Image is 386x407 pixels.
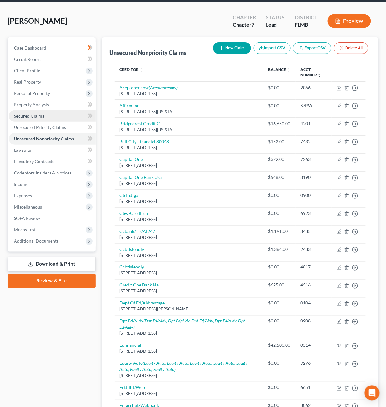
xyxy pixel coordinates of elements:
a: Review & File [8,274,96,288]
a: Cbw/Credfrsh [120,210,148,216]
div: 8190 [301,174,327,180]
div: $152.00 [268,139,291,145]
span: SOFA Review [14,215,40,221]
button: Preview [328,14,371,28]
div: $16,650.00 [268,121,291,127]
i: (Equity Auto, Equity Auto, Equity Auto, Equity Auto, Equity Auto, Equity Auto, Equity Auto) [120,361,248,372]
div: $0.00 [268,360,291,367]
span: Client Profile [14,68,40,73]
span: Unsecured Priority Claims [14,125,66,130]
div: 0908 [301,318,327,324]
div: Status [266,14,285,21]
span: Codebtors Insiders & Notices [14,170,71,175]
a: Lawsuits [9,145,96,156]
div: $1,191.00 [268,228,291,234]
span: 7 [251,21,254,27]
div: 4516 [301,282,327,288]
button: New Claim [213,42,251,54]
div: [STREET_ADDRESS] [120,162,258,168]
div: $1,364.00 [268,246,291,252]
div: $625.00 [268,282,291,288]
a: Creditor unfold_more [120,67,143,72]
span: Means Test [14,227,36,232]
div: 6923 [301,210,327,216]
button: Import CSV [254,42,291,54]
a: Bridgecrest Credit C [120,121,160,126]
span: Miscellaneous [14,204,42,209]
a: Edfinancial [120,343,142,348]
div: [STREET_ADDRESS] [120,373,258,379]
a: Unsecured Priority Claims [9,122,96,133]
span: Additional Documents [14,238,58,244]
div: $322.00 [268,156,291,162]
i: (Aceptancenow) [149,85,178,90]
a: Bull City Financial 80048 [120,139,169,144]
div: $0.00 [268,103,291,109]
div: 8435 [301,228,327,234]
div: $0.00 [268,85,291,91]
div: S7RW [301,103,327,109]
div: [STREET_ADDRESS] [120,180,258,186]
div: [STREET_ADDRESS] [120,91,258,97]
span: Unsecured Nonpriority Claims [14,136,74,141]
a: Secured Claims [9,110,96,122]
a: Dept Of Ed/Aidvantage [120,300,165,306]
a: Aceptancenow(Aceptancenow) [120,85,178,90]
div: [STREET_ADDRESS][US_STATE] [120,109,258,115]
div: 7263 [301,156,327,162]
span: Income [14,181,28,187]
div: [STREET_ADDRESS] [120,198,258,204]
i: (Dpt Ed/Aidv, Dpt Ed/Aidv, Dpt Ed/Aidv, Dpt Ed/Aidv, Dpt Ed/Aidv) [120,318,245,330]
a: Capital One [120,156,143,162]
a: Dpt Ed/Aidv(Dpt Ed/Aidv, Dpt Ed/Aidv, Dpt Ed/Aidv, Dpt Ed/Aidv, Dpt Ed/Aidv) [120,318,245,330]
a: Equity Auto(Equity Auto, Equity Auto, Equity Auto, Equity Auto, Equity Auto, Equity Auto, Equity ... [120,361,248,372]
div: $0.00 [268,318,291,324]
span: Expenses [14,193,32,198]
div: 0900 [301,192,327,198]
span: Personal Property [14,91,50,96]
div: [STREET_ADDRESS] [120,252,258,258]
div: 2066 [301,85,327,91]
div: $0.00 [268,210,291,216]
div: Lead [266,21,285,28]
a: Executory Contracts [9,156,96,167]
div: Open Intercom Messenger [365,386,380,401]
a: Acct Number unfold_more [301,67,322,77]
span: Credit Report [14,56,41,62]
a: Credit Report [9,54,96,65]
div: [STREET_ADDRESS] [120,288,258,294]
a: Property Analysis [9,99,96,110]
i: unfold_more [140,68,143,72]
div: $0.00 [268,192,291,198]
span: Case Dashboard [14,45,46,50]
div: $0.00 [268,385,291,391]
button: Delete All [334,42,368,54]
span: Secured Claims [14,113,44,119]
a: Download & Print [8,257,96,272]
a: Ccbtlslendly [120,246,144,252]
div: $548.00 [268,174,291,180]
a: Unsecured Nonpriority Claims [9,133,96,145]
div: 0514 [301,342,327,349]
i: unfold_more [287,68,291,72]
div: $0.00 [268,300,291,306]
a: Credit One Bank Na [120,282,159,288]
a: Affirm Inc [120,103,140,108]
a: Ccbtlslendly [120,264,144,270]
span: [PERSON_NAME] [8,16,67,25]
a: Case Dashboard [9,42,96,54]
div: [STREET_ADDRESS] [120,216,258,222]
a: Cb Indigo [120,192,139,198]
div: 4817 [301,264,327,270]
a: Balance unfold_more [268,67,291,72]
a: Export CSV [293,42,331,54]
div: $42,503.00 [268,342,291,349]
div: Unsecured Nonpriority Claims [110,49,187,56]
div: 6651 [301,385,327,391]
div: [STREET_ADDRESS] [120,270,258,276]
div: 7432 [301,139,327,145]
div: [STREET_ADDRESS] [120,331,258,337]
div: [STREET_ADDRESS] [120,349,258,355]
div: [STREET_ADDRESS] [120,145,258,151]
a: Fettifht/Web [120,385,145,390]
